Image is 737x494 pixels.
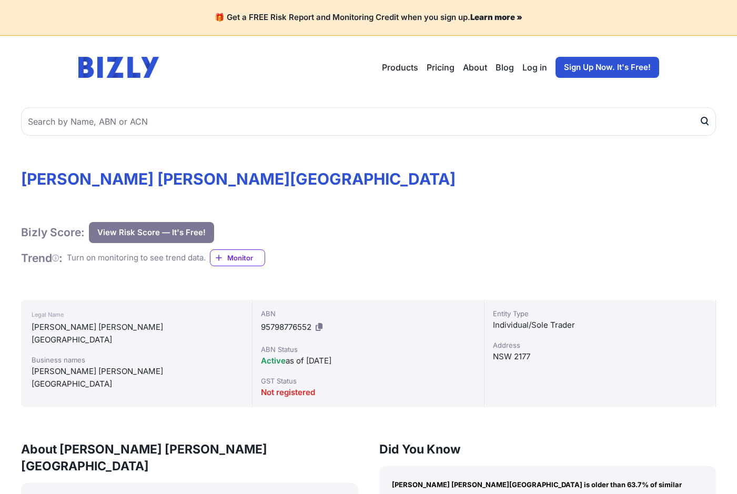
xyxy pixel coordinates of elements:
[67,252,206,264] div: Turn on monitoring to see trend data.
[261,387,315,397] span: Not registered
[463,61,487,74] a: About
[496,61,514,74] a: Blog
[382,61,418,74] button: Products
[556,57,659,78] a: Sign Up Now. It's Free!
[21,107,716,136] input: Search by Name, ABN or ACN
[21,225,85,239] h1: Bizly Score:
[493,308,707,319] div: Entity Type
[379,441,716,458] h3: Did You Know
[261,356,286,366] span: Active
[32,308,241,321] div: Legal Name
[493,350,707,363] div: NSW 2177
[470,12,522,22] a: Learn more »
[261,308,475,319] div: ABN
[89,222,214,243] button: View Risk Score — It's Free!
[21,441,358,475] h3: About [PERSON_NAME] [PERSON_NAME][GEOGRAPHIC_DATA]
[261,355,475,367] div: as of [DATE]
[493,319,707,331] div: Individual/Sole Trader
[522,61,547,74] a: Log in
[261,322,311,332] span: 95798776552
[261,376,475,386] div: GST Status
[210,249,265,266] a: Monitor
[32,365,241,390] div: [PERSON_NAME] [PERSON_NAME][GEOGRAPHIC_DATA]
[427,61,455,74] a: Pricing
[21,251,63,265] h1: Trend :
[493,340,707,350] div: Address
[227,253,265,263] span: Monitor
[13,13,724,23] h4: 🎁 Get a FREE Risk Report and Monitoring Credit when you sign up.
[32,321,241,346] div: [PERSON_NAME] [PERSON_NAME][GEOGRAPHIC_DATA]
[32,355,241,365] div: Business names
[261,344,475,355] div: ABN Status
[21,169,716,188] h1: [PERSON_NAME] [PERSON_NAME][GEOGRAPHIC_DATA]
